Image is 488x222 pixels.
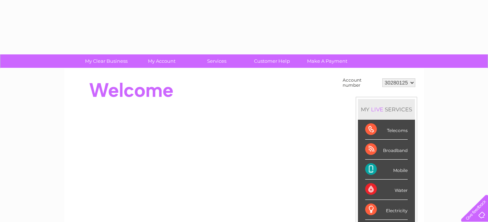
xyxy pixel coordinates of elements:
[187,54,247,68] a: Services
[76,54,136,68] a: My Clear Business
[358,99,415,120] div: MY SERVICES
[365,140,408,160] div: Broadband
[365,120,408,140] div: Telecoms
[370,106,385,113] div: LIVE
[365,160,408,180] div: Mobile
[242,54,302,68] a: Customer Help
[365,200,408,220] div: Electricity
[341,76,380,90] td: Account number
[365,180,408,200] div: Water
[132,54,191,68] a: My Account
[297,54,357,68] a: Make A Payment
